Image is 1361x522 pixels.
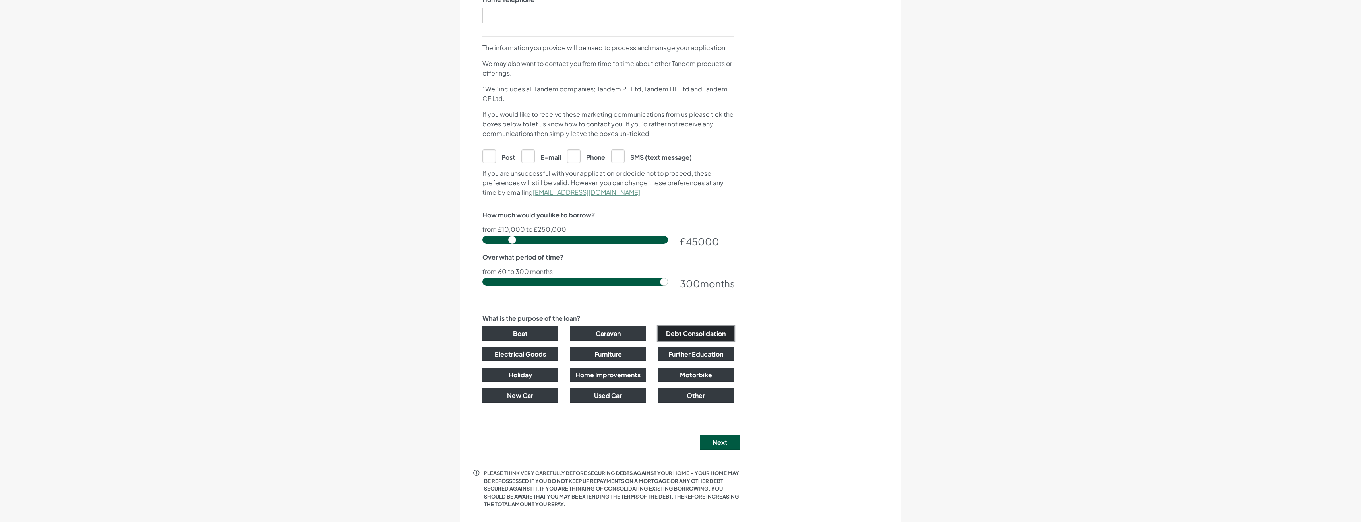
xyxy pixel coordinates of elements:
label: Post [482,149,515,162]
button: Electrical Goods [482,347,558,361]
button: Holiday [482,368,558,382]
p: If you would like to receive these marketing communications from us please tick the boxes below t... [482,110,734,138]
button: Home Improvements [570,368,646,382]
label: How much would you like to borrow? [482,210,595,220]
p: We may also want to contact you from time to time about other Tandem products or offerings. [482,59,734,78]
p: PLEASE THINK VERY CAREFULLY BEFORE SECURING DEBTS AGAINST YOUR HOME – YOUR HOME MAY BE REPOSSESSE... [484,470,740,508]
button: Other [658,388,734,403]
span: 45000 [686,235,719,247]
label: Over what period of time? [482,252,563,262]
p: “We” includes all Tandem companies; Tandem PL Ltd, Tandem HL Ltd and Tandem CF Ltd. [482,84,734,103]
button: Motorbike [658,368,734,382]
p: from 60 to 300 months [482,268,734,275]
a: [EMAIL_ADDRESS][DOMAIN_NAME] [533,188,640,196]
p: from £10,000 to £250,000 [482,226,734,233]
span: 300 [680,277,700,289]
button: Caravan [570,326,646,341]
button: Debt Consolidation [658,326,734,341]
p: The information you provide will be used to process and manage your application. [482,43,734,52]
label: What is the purpose of the loan? [482,314,580,323]
p: If you are unsuccessful with your application or decide not to proceed, these preferences will st... [482,169,734,197]
button: Furniture [570,347,646,361]
label: SMS (text message) [611,149,692,162]
button: Next [700,435,740,450]
button: Used Car [570,388,646,403]
button: Further Education [658,347,734,361]
label: Phone [567,149,605,162]
button: Boat [482,326,558,341]
label: E-mail [521,149,561,162]
button: New Car [482,388,558,403]
div: £ [680,234,734,248]
div: months [680,276,734,291]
